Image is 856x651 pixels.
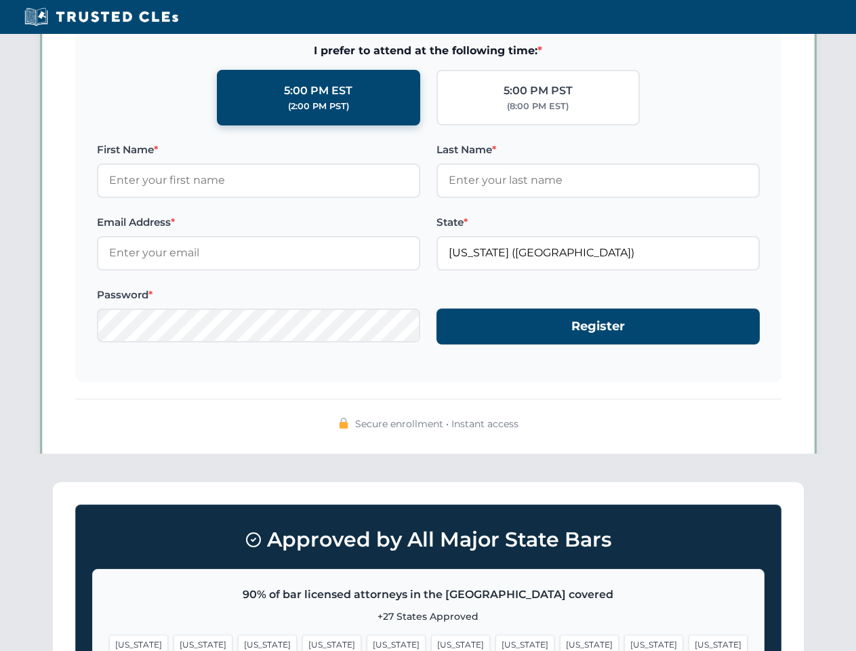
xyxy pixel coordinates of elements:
[355,416,518,431] span: Secure enrollment • Instant access
[97,42,760,60] span: I prefer to attend at the following time:
[504,82,573,100] div: 5:00 PM PST
[97,163,420,197] input: Enter your first name
[109,609,748,624] p: +27 States Approved
[436,163,760,197] input: Enter your last name
[97,287,420,303] label: Password
[436,236,760,270] input: Florida (FL)
[92,521,765,558] h3: Approved by All Major State Bars
[284,82,352,100] div: 5:00 PM EST
[97,214,420,231] label: Email Address
[20,7,182,27] img: Trusted CLEs
[436,142,760,158] label: Last Name
[288,100,349,113] div: (2:00 PM PST)
[436,214,760,231] label: State
[109,586,748,604] p: 90% of bar licensed attorneys in the [GEOGRAPHIC_DATA] covered
[436,309,760,344] button: Register
[338,418,349,429] img: 🔒
[507,100,569,113] div: (8:00 PM EST)
[97,236,420,270] input: Enter your email
[97,142,420,158] label: First Name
